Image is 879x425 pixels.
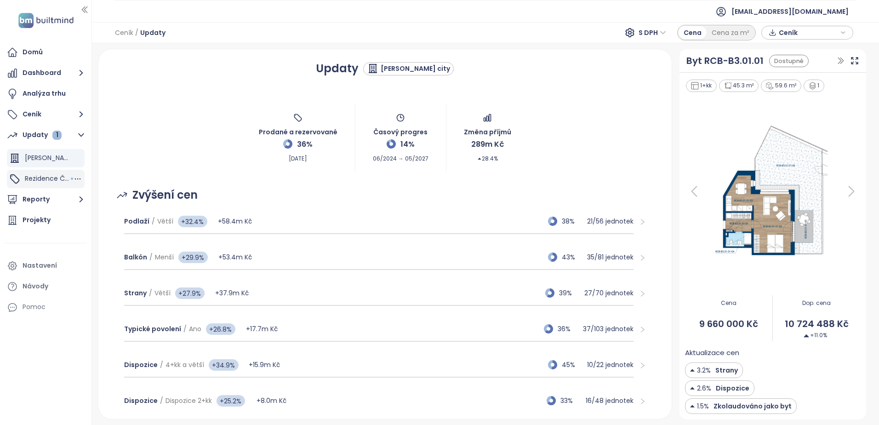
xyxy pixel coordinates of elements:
div: Rezidence Čakovice B [7,170,85,188]
span: right [639,218,646,225]
span: Dispozice 2+kk [166,396,212,405]
span: 33% [560,396,581,406]
span: +58.4m Kč [218,217,252,226]
a: Projekty [5,211,87,230]
span: 1.5% [697,401,709,411]
div: 45.3 m² [719,80,759,92]
div: [PERSON_NAME] city [7,149,85,167]
a: Domů [5,43,87,62]
span: Updaty [140,24,166,41]
span: +8.0m Kč [257,396,286,405]
span: caret-up [477,156,482,161]
span: 06/2024 → 05/2027 [373,150,428,163]
p: 27 / 70 jednotek [584,288,634,298]
span: 14% [400,138,415,150]
span: [PERSON_NAME] city [25,153,89,162]
span: 4+kk a větší [166,360,204,369]
img: logo [16,11,76,30]
div: Projekty [23,214,51,226]
span: right [639,290,646,297]
span: 10 724 488 Kč [773,317,860,331]
span: right [639,254,646,261]
div: Domů [23,46,43,58]
span: +27.9% [175,287,205,299]
span: / [152,217,155,226]
div: 1+kk [686,80,717,92]
span: +53.4m Kč [218,253,252,262]
span: right [639,362,646,369]
img: Decrease [690,365,695,375]
span: +29.9% [178,252,208,263]
div: Cena [679,26,707,39]
span: / [149,288,152,298]
div: Cena za m² [707,26,754,39]
span: +34.9% [209,359,239,371]
span: Strany [713,365,738,375]
span: Časový progres [373,122,428,137]
span: / [135,24,138,41]
div: Pomoc [23,301,46,313]
a: Analýza trhu [5,85,87,103]
p: 37 / 103 jednotek [583,324,634,334]
span: +15.9m Kč [249,360,280,369]
span: +25.2% [217,395,245,407]
div: 59.6 m² [761,80,801,92]
span: Dispozice [713,383,749,393]
a: Byt RCB-B3.01.01 [686,54,764,68]
h1: Updaty [316,60,359,77]
span: Dispozice [124,360,158,369]
span: Dop. cena [773,299,860,308]
p: 21 / 56 jednotek [587,216,634,226]
div: 1 [804,80,825,92]
img: Floor plan [703,122,842,260]
span: [DATE] [289,150,307,163]
img: Decrease [690,401,695,411]
button: Ceník [5,105,87,124]
span: 36% [558,324,578,334]
div: Dostupné [769,55,809,67]
div: 1 [52,131,62,140]
span: +17.7m Kč [246,324,278,333]
div: button [766,26,848,40]
span: Dispozice [124,396,158,405]
span: / [183,324,187,333]
img: Decrease [804,333,809,339]
div: Pomoc [5,298,87,316]
span: 9 660 000 Kč [685,317,772,331]
span: Strany [124,288,147,298]
div: Analýza trhu [23,88,66,99]
span: Typické povolení [124,324,181,333]
span: Zvýšení cen [132,186,198,204]
span: Větší [154,288,171,298]
span: S DPH [639,26,666,40]
span: / [160,396,163,405]
span: / [160,360,163,369]
span: 2.6% [697,383,711,393]
span: 289m Kč [471,138,504,150]
img: Decrease [690,383,695,393]
span: +11.0% [804,331,827,340]
span: Větší [157,217,173,226]
div: [PERSON_NAME] city [381,64,450,74]
span: Balkón [124,253,147,262]
a: Nastavení [5,257,87,275]
span: Podlaží [124,217,149,226]
span: +37.9m Kč [215,288,249,298]
span: right [639,398,646,405]
span: 43% [562,252,582,262]
span: Ceník [115,24,133,41]
span: Ano [189,324,201,333]
p: 10 / 22 jednotek [587,360,634,370]
span: 45% [562,360,582,370]
span: [EMAIL_ADDRESS][DOMAIN_NAME] [731,0,849,23]
span: Prodané a rezervované [259,122,337,137]
span: +26.8% [206,323,235,335]
span: 38% [562,216,582,226]
span: Menší [155,253,174,262]
span: +32.4% [178,216,207,227]
div: Nastavení [23,260,57,271]
span: Zkolaudováno jako byt [711,401,792,411]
